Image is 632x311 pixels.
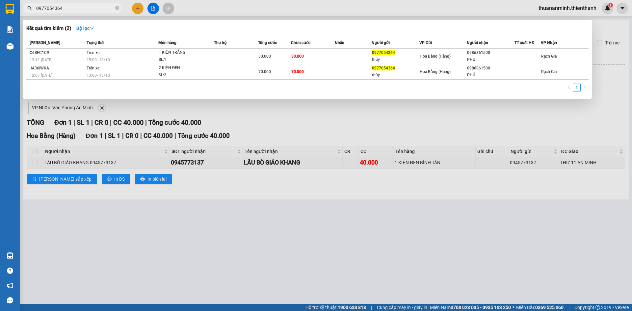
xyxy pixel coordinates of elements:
[30,73,52,78] span: 12:07 [DATE]
[581,84,589,91] button: right
[159,65,208,72] div: 2 KIỆN ĐEN
[541,40,557,45] span: VP Nhận
[115,6,119,10] span: close-circle
[36,5,114,12] input: Tìm tên, số ĐT hoặc mã đơn
[159,49,208,56] div: 1 KIỆN TRẮNG
[258,69,271,74] span: 70.000
[214,40,226,45] span: Thu hộ
[541,54,557,59] span: Rạch Giá
[159,56,208,64] div: SL: 1
[372,72,419,79] div: thùy
[467,65,514,72] div: 0986861500
[372,40,390,45] span: Người gửi
[258,54,271,59] span: 30.000
[372,56,419,63] div: thùy
[30,58,52,62] span: 13:11 [DATE]
[291,54,304,59] span: 30.000
[7,268,13,274] span: question-circle
[467,40,488,45] span: Người nhận
[420,69,451,74] span: Hoa Bằng (Hàng)
[258,40,277,45] span: Tổng cước
[158,40,176,45] span: Món hàng
[573,84,580,91] a: 1
[26,25,71,32] h3: Kết quả tìm kiếm ( 2 )
[567,85,571,89] span: left
[467,49,514,56] div: 0986861500
[87,58,110,62] span: 15:00 - 13/10
[7,297,13,303] span: message
[565,84,573,91] button: left
[6,4,14,14] img: logo-vxr
[71,23,99,34] button: Bộ lọcdown
[583,85,587,89] span: right
[372,50,395,55] span: 0977054364
[87,66,99,70] span: Trên xe
[7,26,13,33] img: solution-icon
[541,69,557,74] span: Rạch Giá
[573,84,581,91] li: 1
[30,40,60,45] span: [PERSON_NAME]
[76,26,94,31] strong: Bộ lọc
[467,56,514,63] div: PHÚ
[30,65,85,72] div: JA36IWKA
[514,40,535,45] span: TT xuất HĐ
[87,40,104,45] span: Trạng thái
[7,252,13,259] img: warehouse-icon
[335,40,344,45] span: Nhãn
[7,282,13,289] span: notification
[7,43,13,50] img: warehouse-icon
[291,40,310,45] span: Chưa cước
[30,49,85,56] div: G6SFC1C9
[87,50,99,55] span: Trên xe
[90,26,94,31] span: down
[372,66,395,70] span: 0977054364
[27,6,32,11] span: search
[467,72,514,79] div: PHÚ
[115,5,119,12] span: close-circle
[420,54,451,59] span: Hoa Bằng (Hàng)
[565,84,573,91] li: Previous Page
[419,40,432,45] span: VP Gửi
[581,84,589,91] li: Next Page
[291,69,304,74] span: 70.000
[87,73,110,78] span: 13:00 - 13/10
[159,72,208,79] div: SL: 2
